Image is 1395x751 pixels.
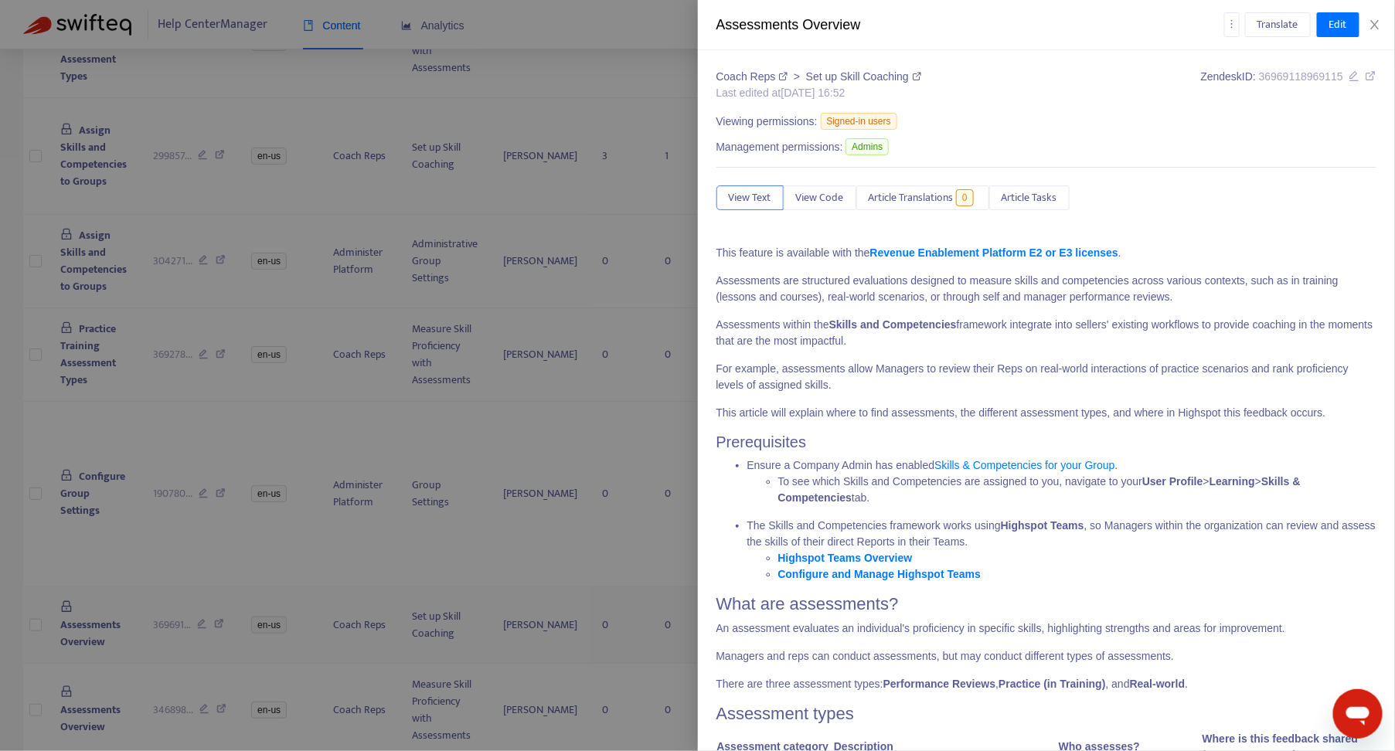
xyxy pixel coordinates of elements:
[1333,689,1383,739] iframe: Button to launch messaging window
[883,678,996,690] strong: Performance Reviews
[716,139,843,155] span: Management permissions:
[784,185,856,210] button: View Code
[716,317,1377,349] p: Assessments within the framework integrate into sellers' existing workflows to provide coaching i...
[1001,519,1084,532] strong: Highspot Teams
[1259,70,1343,83] span: 36969118969115
[1201,69,1376,101] div: Zendesk ID:
[778,474,1377,506] li: To see which Skills and Competencies are assigned to you, navigate to your > > tab.
[1227,19,1237,29] span: more
[1044,678,1106,690] strong: (in Training)
[729,189,771,206] span: View Text
[1142,475,1166,488] strong: User
[1224,12,1240,37] button: more
[1317,12,1359,37] button: Edit
[716,15,1224,36] div: Assessments Overview
[716,405,1377,421] p: This article will explain where to find assessments, the different assessment types, and where in...
[716,245,1377,261] p: This feature is available with the .
[956,189,974,206] span: 0
[716,648,1377,664] p: Managers and reps can conduct assessments, but may conduct different types of assessments.
[796,189,844,206] span: View Code
[856,185,989,210] button: Article Translations0
[1257,16,1298,33] span: Translate
[1130,678,1186,690] strong: Real-world
[1369,19,1381,31] span: close
[1210,475,1255,488] strong: Learning
[778,475,1301,504] strong: Skills & Competencies
[869,189,954,206] span: Article Translations
[747,457,1377,506] li: Ensure a Company Admin has enabled .
[716,704,1377,724] h1: Assessment types
[1329,16,1347,33] span: Edit
[1169,475,1203,488] strong: Profile
[747,518,1377,583] li: The Skills and Competencies framework works using , so Managers within the organization can revie...
[716,114,818,130] span: Viewing permissions:
[778,552,913,564] a: Highspot Teams Overview
[716,185,784,210] button: View Text
[778,568,982,580] a: Configure and Manage Highspot Teams
[716,85,921,101] div: Last edited at [DATE] 16:52
[821,113,897,130] span: Signed-in users
[716,620,1377,637] p: An assessment evaluates an individual's proficiency in specific skills, highlighting strengths an...
[716,361,1377,393] p: For example, assessments allow Managers to review their Reps on real-world interactions of practi...
[716,594,1377,614] h1: What are assessments?
[1002,189,1057,206] span: Article Tasks
[716,433,1377,451] h2: Prerequisites
[934,459,1114,471] a: Skills & Competencies for your Group
[716,676,1377,692] p: There are three assessment types: , , and .
[870,246,1118,259] a: Revenue Enablement Platform E2 or E3 licenses
[806,70,921,83] a: Set up Skill Coaching
[829,318,957,331] strong: Skills and Competencies
[716,69,921,85] div: >
[999,678,1040,690] strong: Practice
[1245,12,1311,37] button: Translate
[716,70,791,83] a: Coach Reps
[716,273,1377,305] p: Assessments are structured evaluations designed to measure skills and competencies across various...
[846,138,889,155] span: Admins
[989,185,1070,210] button: Article Tasks
[1364,18,1386,32] button: Close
